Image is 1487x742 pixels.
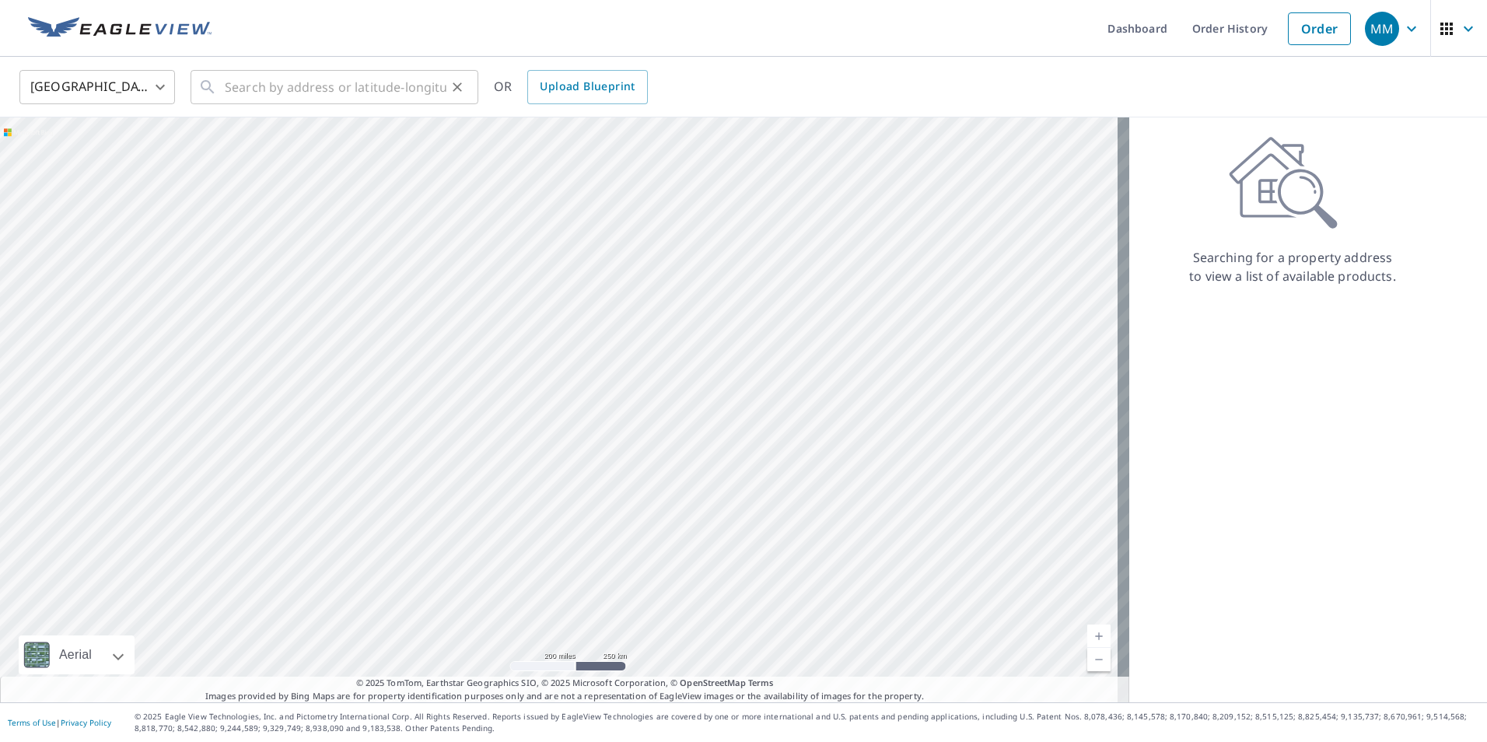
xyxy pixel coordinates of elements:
div: MM [1365,12,1399,46]
a: Terms of Use [8,717,56,728]
span: © 2025 TomTom, Earthstar Geographics SIO, © 2025 Microsoft Corporation, © [356,677,774,690]
a: Terms [748,677,774,688]
a: Order [1288,12,1351,45]
a: OpenStreetMap [680,677,745,688]
a: Current Level 5, Zoom In [1087,625,1111,648]
div: OR [494,70,648,104]
p: Searching for a property address to view a list of available products. [1188,248,1397,285]
span: Upload Blueprint [540,77,635,96]
div: Aerial [54,635,96,674]
div: Aerial [19,635,135,674]
p: © 2025 Eagle View Technologies, Inc. and Pictometry International Corp. All Rights Reserved. Repo... [135,711,1479,734]
input: Search by address or latitude-longitude [225,65,446,109]
a: Upload Blueprint [527,70,647,104]
a: Privacy Policy [61,717,111,728]
button: Clear [446,76,468,98]
a: Current Level 5, Zoom Out [1087,648,1111,671]
div: [GEOGRAPHIC_DATA] [19,65,175,109]
img: EV Logo [28,17,212,40]
p: | [8,718,111,727]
